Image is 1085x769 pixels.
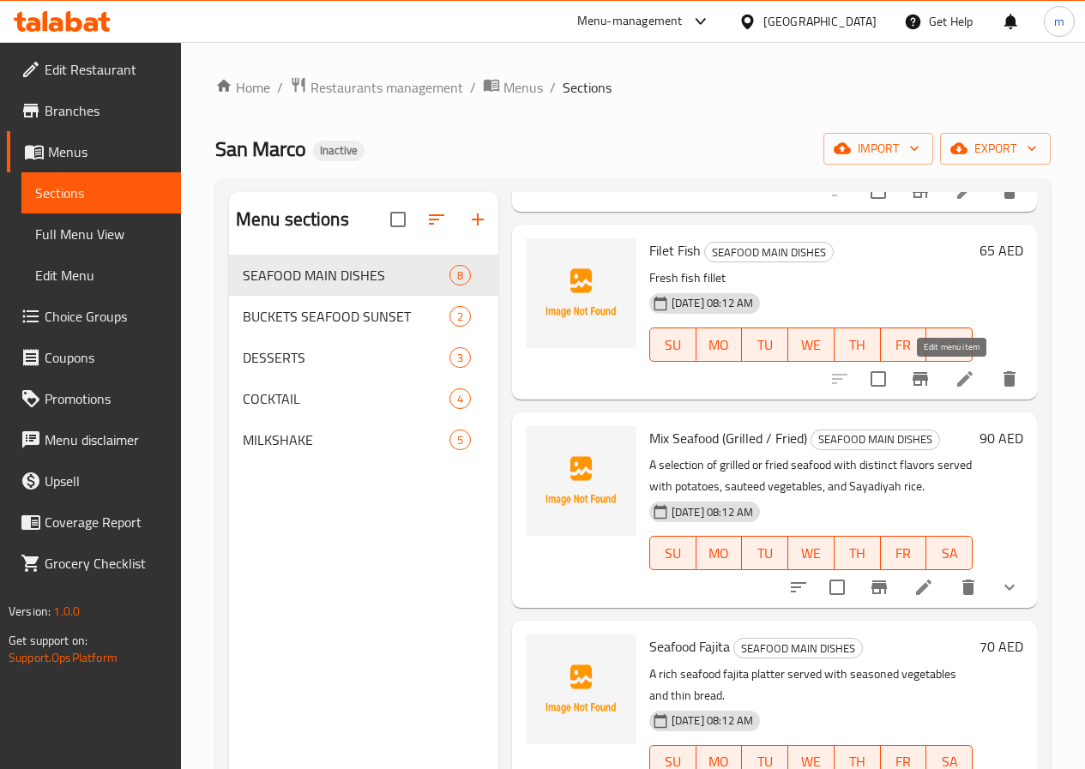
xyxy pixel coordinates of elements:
[45,59,167,80] span: Edit Restaurant
[989,567,1030,608] button: show more
[980,426,1023,450] h6: 90 AED
[999,577,1020,598] svg: Show Choices
[788,536,835,570] button: WE
[665,712,760,729] span: [DATE] 08:12 AM
[657,541,690,566] span: SU
[526,634,636,744] img: Seafood Fajita
[7,131,181,172] a: Menus
[733,638,863,658] div: SEAFOOD MAIN DISHES
[45,347,167,368] span: Coupons
[277,77,283,98] li: /
[649,536,696,570] button: SU
[881,536,927,570] button: FR
[696,536,743,570] button: MO
[526,426,636,536] img: Mix Seafood (Grilled / Fried)
[45,512,167,532] span: Coverage Report
[449,306,471,327] div: items
[926,536,973,570] button: SA
[313,143,365,158] span: Inactive
[243,347,449,368] span: DESSERTS
[749,333,781,357] span: TU
[550,77,556,98] li: /
[1054,12,1064,31] span: m
[649,664,973,706] p: A rich seafood fajita platter served with seasoned vegetables and thin bread.
[21,172,181,213] a: Sections
[526,238,636,348] img: Filet Fish
[483,76,543,99] a: Menus
[788,327,835,362] button: WE
[811,430,939,449] span: SEAFOOD MAIN DISHES
[7,502,181,543] a: Coverage Report
[35,265,167,285] span: Edit Menu
[35,183,167,203] span: Sections
[926,327,973,362] button: SA
[9,600,51,622] span: Version:
[835,327,881,362] button: TH
[649,237,701,263] span: Filet Fish
[313,141,365,161] div: Inactive
[35,224,167,244] span: Full Menu View
[819,569,855,605] span: Select to update
[860,173,896,209] span: Select to update
[859,567,900,608] button: Branch-specific-item
[900,171,941,212] button: Branch-specific-item
[703,541,736,566] span: MO
[243,430,449,450] span: MILKSHAKE
[749,541,781,566] span: TU
[450,309,470,325] span: 2
[980,238,1023,262] h6: 65 AED
[380,201,416,237] span: Select all sections
[989,171,1030,212] button: delete
[563,77,612,98] span: Sections
[940,133,1051,165] button: export
[7,460,181,502] a: Upsell
[989,358,1030,400] button: delete
[649,327,696,362] button: SU
[236,207,349,232] h2: Menu sections
[913,577,934,598] a: Edit menu item
[45,430,167,450] span: Menu disclaimer
[21,255,181,296] a: Edit Menu
[229,248,498,467] nav: Menu sections
[9,646,118,669] a: Support.OpsPlatform
[310,77,463,98] span: Restaurants management
[705,243,833,262] span: SEAFOOD MAIN DISHES
[449,430,471,450] div: items
[45,100,167,121] span: Branches
[933,541,966,566] span: SA
[45,306,167,327] span: Choice Groups
[450,350,470,366] span: 3
[7,296,181,337] a: Choice Groups
[835,536,881,570] button: TH
[243,265,449,285] span: SEAFOOD MAIN DISHES
[450,267,470,284] span: 8
[665,295,760,311] span: [DATE] 08:12 AM
[229,337,498,378] div: DESSERTS3
[888,333,920,357] span: FR
[450,391,470,407] span: 4
[229,378,498,419] div: COCKTAIL4
[778,567,819,608] button: sort-choices
[665,504,760,520] span: [DATE] 08:12 AM
[900,358,941,400] button: Branch-specific-item
[503,77,543,98] span: Menus
[9,629,87,652] span: Get support on:
[243,306,449,327] span: BUCKETS SEAFOOD SUNSET
[696,327,743,362] button: MO
[577,11,683,32] div: Menu-management
[734,639,862,658] span: SEAFOOD MAIN DISHES
[860,361,896,397] span: Select to update
[7,378,181,419] a: Promotions
[841,541,874,566] span: TH
[449,347,471,368] div: items
[7,337,181,378] a: Coupons
[45,471,167,491] span: Upsell
[450,432,470,448] span: 5
[243,388,449,409] div: COCKTAIL
[449,388,471,409] div: items
[649,634,730,659] span: Seafood Fajita
[837,138,919,159] span: import
[933,333,966,357] span: SA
